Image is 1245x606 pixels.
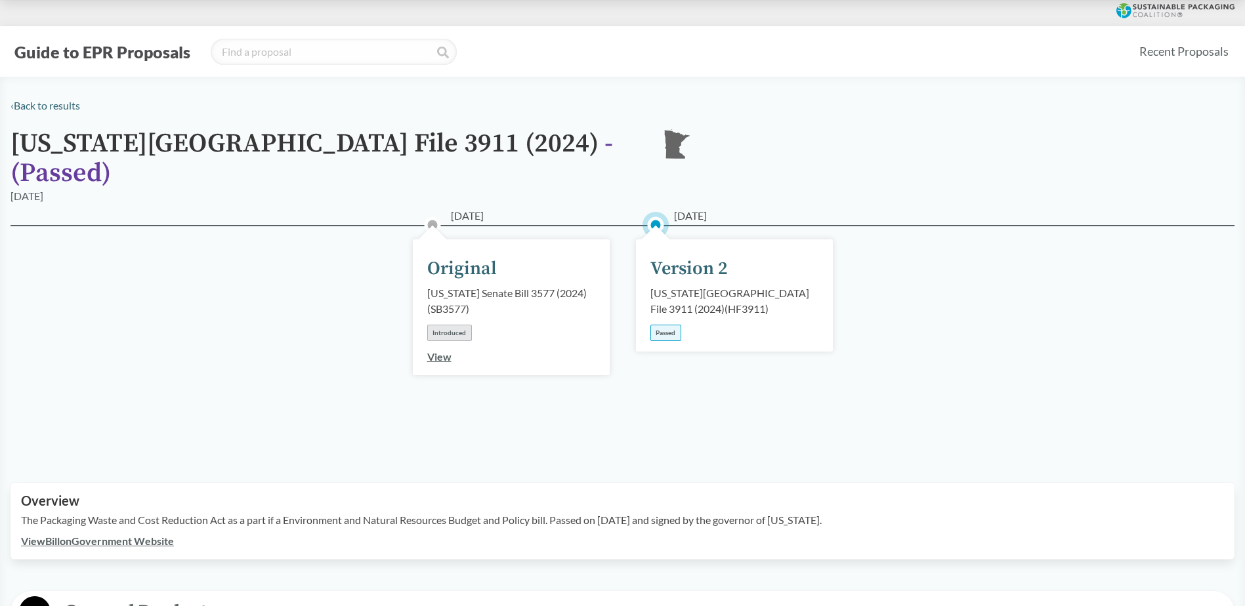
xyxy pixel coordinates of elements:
span: - ( Passed ) [11,127,613,190]
div: Original [427,255,497,283]
div: [US_STATE][GEOGRAPHIC_DATA] File 3911 (2024) ( HF3911 ) [650,285,818,317]
button: Guide to EPR Proposals [11,41,194,62]
div: Introduced [427,325,472,341]
a: View [427,350,452,363]
div: [DATE] [11,188,43,204]
p: The Packaging Waste and Cost Reduction Act as a part if a Environment and Natural Resources Budge... [21,512,1224,528]
a: Recent Proposals [1133,37,1234,66]
a: ViewBillonGovernment Website [21,535,174,547]
div: Passed [650,325,681,341]
input: Find a proposal [211,39,457,65]
span: [DATE] [451,208,484,224]
span: [DATE] [674,208,707,224]
h2: Overview [21,493,1224,508]
h1: [US_STATE][GEOGRAPHIC_DATA] File 3911 (2024) [11,129,641,188]
div: Version 2 [650,255,728,283]
div: [US_STATE] Senate Bill 3577 (2024) ( SB3577 ) [427,285,595,317]
a: ‹Back to results [11,99,80,111]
